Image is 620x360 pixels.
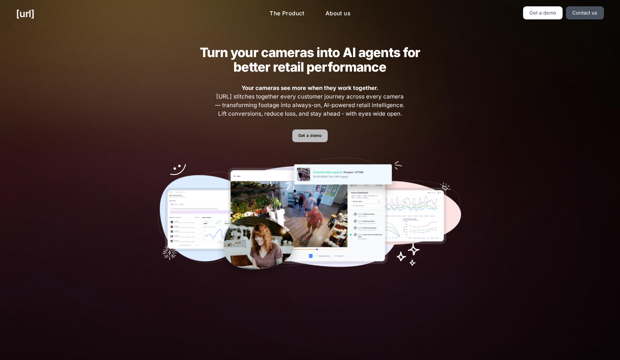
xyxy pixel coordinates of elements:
h2: Turn your cameras into AI agents for better retail performance [188,45,432,74]
a: Get a demo [523,6,563,19]
span: [URL] stitches together every customer journey across every camera — transforming footage into al... [214,84,406,118]
a: The Product [264,6,311,21]
a: [URL] [16,6,34,21]
img: Our tools [158,157,462,281]
a: About us [320,6,356,21]
a: Get a demo [292,129,328,143]
a: Contact us [566,6,604,19]
strong: Your cameras see more when they work together. [242,84,378,91]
